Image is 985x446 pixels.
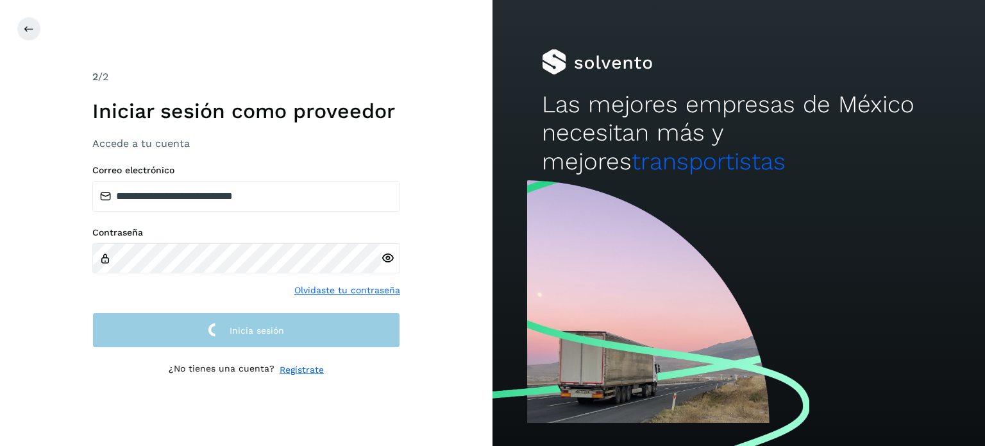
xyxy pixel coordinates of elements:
div: /2 [92,69,400,85]
h3: Accede a tu cuenta [92,137,400,150]
a: Regístrate [280,363,324,377]
label: Contraseña [92,227,400,238]
p: ¿No tienes una cuenta? [169,363,274,377]
label: Correo electrónico [92,165,400,176]
span: Inicia sesión [230,326,284,335]
a: Olvidaste tu contraseña [294,284,400,297]
h2: Las mejores empresas de México necesitan más y mejores [542,90,936,176]
span: transportistas [632,148,786,175]
button: Inicia sesión [92,313,400,348]
h1: Iniciar sesión como proveedor [92,99,400,123]
span: 2 [92,71,98,83]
